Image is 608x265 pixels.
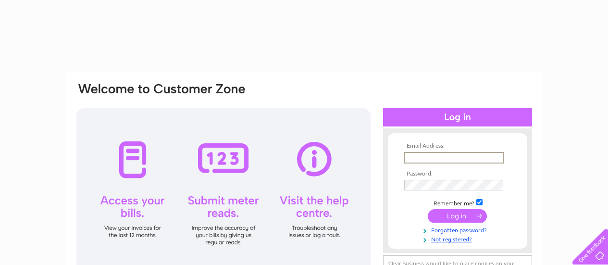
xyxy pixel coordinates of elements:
input: Submit [428,209,487,223]
th: Email Address: [402,143,513,150]
a: Forgotten password? [404,225,513,234]
a: Not registered? [404,234,513,243]
th: Password: [402,171,513,177]
td: Remember me? [402,198,513,207]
